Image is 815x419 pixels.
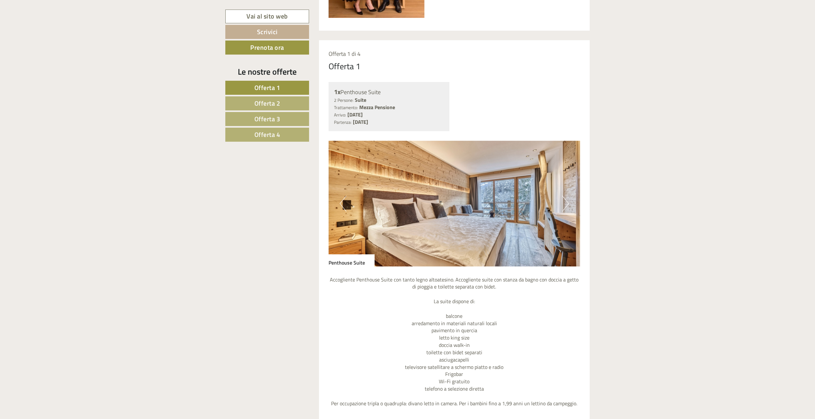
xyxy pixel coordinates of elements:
img: image [329,141,580,266]
small: Trattamento: [334,104,358,111]
span: Offerta 3 [254,114,280,124]
div: Offerta 1 [329,60,361,72]
a: Vai al sito web [225,10,309,23]
a: Scrivici [225,25,309,39]
b: [DATE] [347,111,363,118]
small: Arrivo: [334,112,346,118]
span: Offerta 1 [254,83,280,93]
div: Penthouse Suite [329,254,375,266]
small: 2 Persone: [334,97,353,103]
b: 1x [334,87,340,97]
b: Mezza Pensione [359,103,395,111]
a: Prenota ora [225,41,309,55]
span: Offerta 4 [254,130,280,139]
button: Next [562,196,569,212]
button: Previous [340,196,346,212]
span: Offerta 1 di 4 [329,49,361,58]
small: Partenza: [334,119,352,125]
b: Suite [355,96,366,104]
div: Le nostre offerte [225,66,309,78]
b: [DATE] [353,118,368,126]
span: Offerta 2 [254,98,280,108]
div: Penthouse Suite [334,87,444,97]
